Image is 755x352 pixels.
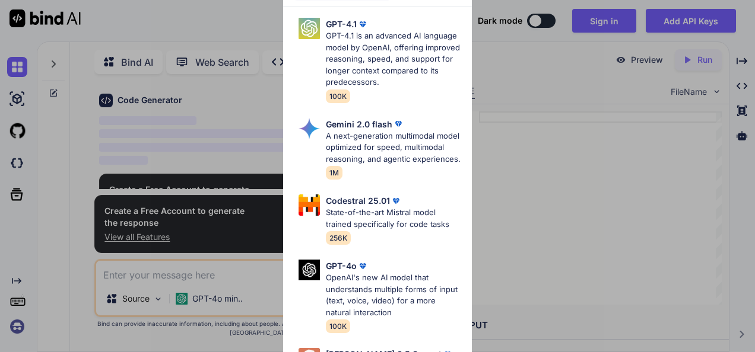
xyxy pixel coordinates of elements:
img: Pick Models [299,118,320,139]
p: State-of-the-art Mistral model trained specifically for code tasks [326,207,462,230]
span: 100K [326,89,350,103]
span: 100K [326,319,350,333]
p: GPT-4o [326,260,357,272]
p: GPT-4.1 is an advanced AI language model by OpenAI, offering improved reasoning, speed, and suppo... [326,30,462,88]
img: Pick Models [299,260,320,280]
span: 256K [326,231,351,245]
img: Pick Models [299,18,320,39]
p: A next-generation multimodal model optimized for speed, multimodal reasoning, and agentic experie... [326,130,462,165]
p: Gemini 2.0 flash [326,118,392,130]
img: premium [357,18,369,30]
p: GPT-4.1 [326,18,357,30]
img: premium [392,118,404,130]
p: Codestral 25.01 [326,194,390,207]
img: premium [390,195,402,207]
p: OpenAI's new AI model that understands multiple forms of input (text, voice, video) for a more na... [326,272,462,318]
span: 1M [326,166,342,180]
img: premium [357,260,369,272]
img: Pick Models [299,194,320,216]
